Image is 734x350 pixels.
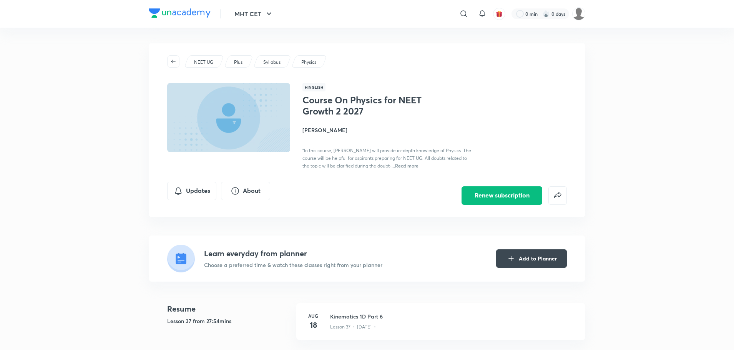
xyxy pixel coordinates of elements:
button: Add to Planner [496,249,567,268]
h6: Aug [306,312,321,319]
button: Updates [167,182,216,200]
button: false [548,186,567,205]
button: About [221,182,270,200]
a: Plus [233,59,244,66]
p: Plus [234,59,242,66]
span: "In this course, [PERSON_NAME] will provide in-depth knowledge of Physics. The course will be hel... [302,148,471,169]
h5: Lesson 37 from 27:54mins [167,317,290,325]
img: avatar [496,10,503,17]
p: Physics [301,59,316,66]
p: NEET UG [194,59,213,66]
h3: Kinematics 1D Part 6 [330,312,576,320]
h4: [PERSON_NAME] [302,126,475,134]
img: streak [542,10,550,18]
p: Lesson 37 • [DATE] • [330,323,376,330]
a: Company Logo [149,8,211,20]
img: Company Logo [149,8,211,18]
h4: Resume [167,303,290,315]
button: avatar [493,8,505,20]
h4: Learn everyday from planner [204,248,382,259]
a: Syllabus [262,59,282,66]
p: Syllabus [263,59,281,66]
a: NEET UG [193,59,215,66]
button: MHT CET [230,6,278,22]
span: Hinglish [302,83,325,91]
p: Choose a preferred time & watch these classes right from your planner [204,261,382,269]
button: Renew subscription [462,186,542,205]
h1: Course On Physics for NEET Growth 2 2027 [302,95,428,117]
a: Physics [300,59,318,66]
span: Read more [395,163,418,169]
h4: 18 [306,319,321,331]
img: Vivek Patil [572,7,585,20]
img: Thumbnail [166,82,291,153]
a: Aug18Kinematics 1D Part 6Lesson 37 • [DATE] • [296,303,585,349]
